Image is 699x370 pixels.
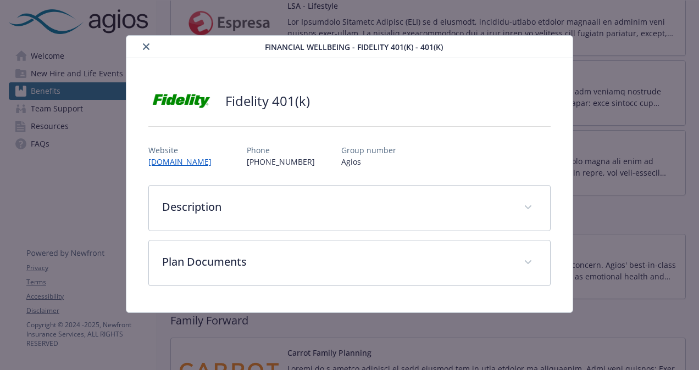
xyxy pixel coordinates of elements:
[148,144,220,156] p: Website
[247,144,315,156] p: Phone
[148,156,220,167] a: [DOMAIN_NAME]
[149,186,550,231] div: Description
[162,199,511,215] p: Description
[149,240,550,285] div: Plan Documents
[148,85,214,117] img: Fidelity Investments
[162,254,511,270] p: Plan Documents
[341,144,396,156] p: Group number
[225,92,310,110] h2: Fidelity 401(k)
[265,41,443,53] span: Financial Wellbeing - Fidelity 401(k) - 401(k)
[247,156,315,167] p: [PHONE_NUMBER]
[140,40,153,53] button: close
[70,35,629,313] div: details for plan Financial Wellbeing - Fidelity 401(k) - 401(k)
[341,156,396,167] p: Agios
